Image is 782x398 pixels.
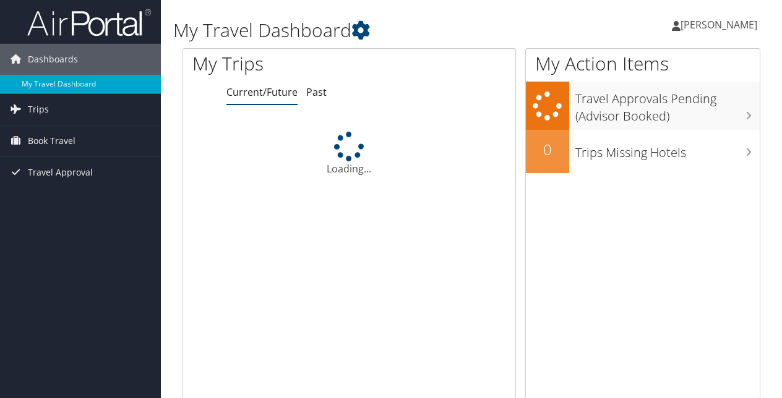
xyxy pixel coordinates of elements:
[672,6,770,43] a: [PERSON_NAME]
[28,44,78,75] span: Dashboards
[28,125,75,156] span: Book Travel
[526,82,760,129] a: Travel Approvals Pending (Advisor Booked)
[27,8,151,37] img: airportal-logo.png
[526,130,760,173] a: 0Trips Missing Hotels
[183,132,515,176] div: Loading...
[28,94,49,125] span: Trips
[173,17,571,43] h1: My Travel Dashboard
[575,138,760,161] h3: Trips Missing Hotels
[226,85,298,99] a: Current/Future
[681,18,757,32] span: [PERSON_NAME]
[575,84,760,125] h3: Travel Approvals Pending (Advisor Booked)
[28,157,93,188] span: Travel Approval
[192,51,367,77] h1: My Trips
[306,85,327,99] a: Past
[526,139,569,160] h2: 0
[526,51,760,77] h1: My Action Items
